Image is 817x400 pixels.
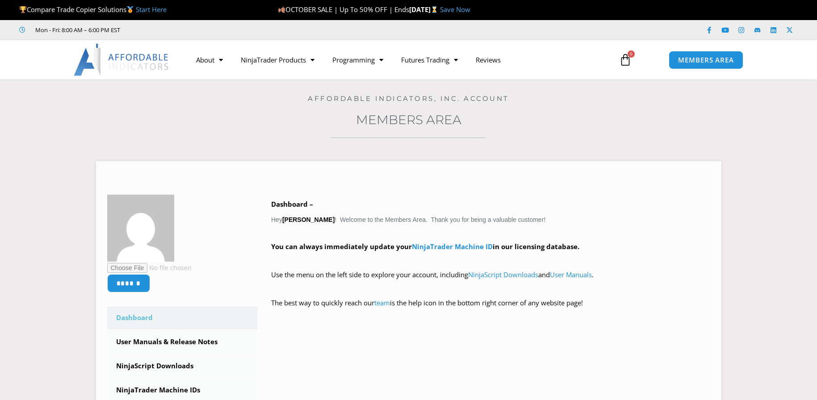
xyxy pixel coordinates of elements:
a: Dashboard [107,306,258,329]
a: NinjaTrader Machine ID [412,242,493,251]
strong: [DATE] [409,5,440,14]
a: 0 [606,47,645,73]
a: About [187,50,232,70]
img: b7b3e2a179e17438757b6ef5c44022736e70414cdd2ef4de6949d79d2a1b46f9 [107,195,174,262]
img: LogoAI | Affordable Indicators – NinjaTrader [74,44,170,76]
a: Programming [323,50,392,70]
a: Save Now [440,5,470,14]
iframe: Customer reviews powered by Trustpilot [133,25,267,34]
a: Affordable Indicators, Inc. Account [308,94,509,103]
strong: [PERSON_NAME] [282,216,335,223]
b: Dashboard – [271,200,313,208]
a: Start Here [136,5,167,14]
span: OCTOBER SALE | Up To 50% OFF | Ends [278,5,409,14]
strong: You can always immediately update your in our licensing database. [271,242,579,251]
img: 🏆 [20,6,26,13]
img: 🥇 [127,6,134,13]
a: MEMBERS AREA [669,51,743,69]
div: Hey ! Welcome to the Members Area. Thank you for being a valuable customer! [271,198,710,322]
img: 🍂 [278,6,285,13]
a: Reviews [467,50,510,70]
a: NinjaScript Downloads [107,354,258,378]
p: The best way to quickly reach our is the help icon in the bottom right corner of any website page! [271,297,710,322]
img: ⌛ [431,6,438,13]
p: Use the menu on the left side to explore your account, including and . [271,269,710,294]
nav: Menu [187,50,609,70]
span: MEMBERS AREA [678,57,734,63]
a: NinjaTrader Products [232,50,323,70]
a: Futures Trading [392,50,467,70]
span: 0 [628,50,635,58]
a: Members Area [356,112,461,127]
a: User Manuals [550,270,592,279]
a: team [374,298,390,307]
a: NinjaScript Downloads [468,270,538,279]
a: User Manuals & Release Notes [107,330,258,354]
span: Mon - Fri: 8:00 AM – 6:00 PM EST [33,25,120,35]
span: Compare Trade Copier Solutions [19,5,167,14]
